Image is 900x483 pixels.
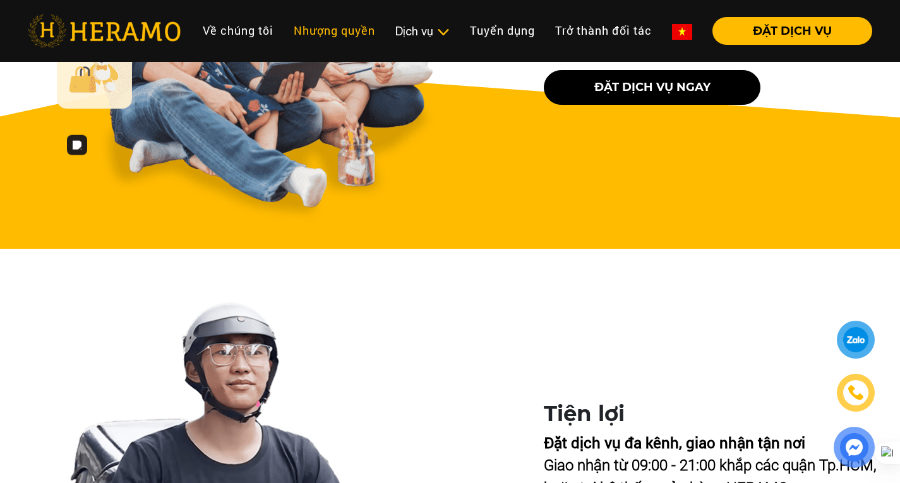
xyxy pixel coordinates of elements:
[436,26,450,39] img: subToggleIcon
[460,17,545,44] a: Tuyển dụng
[849,386,863,400] img: phone-icon
[544,401,900,427] h3: Tiện lợi
[712,17,872,45] button: ĐẶT DỊCH VỤ
[28,15,181,47] img: heramo-logo.png
[544,70,760,105] button: ĐẶT DỊCH VỤ NGAY
[544,431,900,454] p: Đặt dịch vụ đa kênh, giao nhận tận nơi
[193,17,284,44] a: Về chúng tôi
[545,17,662,44] a: Trở thành đối tác
[284,17,385,44] a: Nhượng quyền
[702,25,872,37] a: ĐẶT DỊCH VỤ
[672,24,692,40] img: vn-flag.png
[839,376,873,410] a: phone-icon
[395,23,450,40] div: Dịch vụ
